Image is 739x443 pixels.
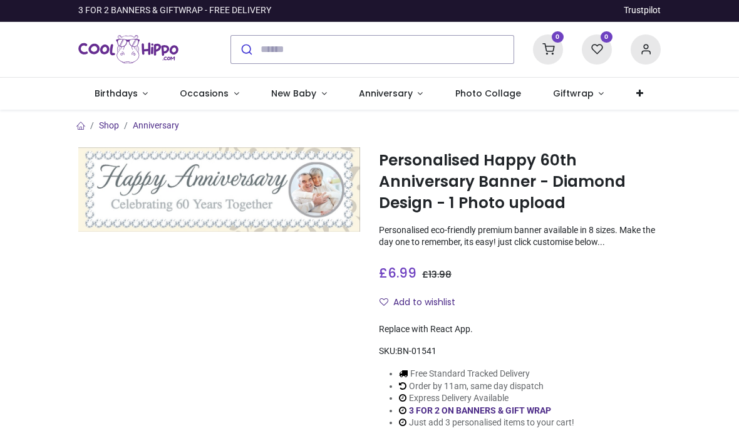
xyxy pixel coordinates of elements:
sup: 0 [601,31,612,43]
a: Birthdays [78,78,164,110]
span: 13.98 [428,268,452,281]
span: Anniversary [359,87,413,100]
a: 0 [533,43,563,53]
a: Anniversary [343,78,439,110]
button: Submit [231,36,261,63]
a: Shop [99,120,119,130]
span: New Baby [271,87,316,100]
h1: Personalised Happy 60th Anniversary Banner - Diamond Design - 1 Photo upload [379,150,661,214]
li: Order by 11am, same day dispatch [399,380,574,393]
a: Giftwrap [537,78,620,110]
span: Giftwrap [553,87,594,100]
div: 3 FOR 2 BANNERS & GIFTWRAP - FREE DELIVERY [78,4,271,17]
img: Personalised Happy 60th Anniversary Banner - Diamond Design - 1 Photo upload [78,147,360,232]
a: 3 FOR 2 ON BANNERS & GIFT WRAP [409,405,551,415]
a: Logo of Cool Hippo [78,32,178,67]
span: Birthdays [95,87,138,100]
i: Add to wishlist [380,298,388,306]
a: Anniversary [133,120,179,130]
a: Trustpilot [624,4,661,17]
div: SKU: [379,345,661,358]
div: Replace with React App. [379,323,661,336]
a: 0 [582,43,612,53]
li: Express Delivery Available [399,392,574,405]
span: BN-01541 [397,346,437,356]
sup: 0 [552,31,564,43]
a: New Baby [256,78,343,110]
span: £ [422,268,452,281]
span: Photo Collage [455,87,521,100]
span: £ [379,264,416,282]
li: Just add 3 personalised items to your cart! [399,417,574,429]
a: Occasions [164,78,256,110]
span: 6.99 [388,264,416,282]
span: Occasions [180,87,229,100]
li: Free Standard Tracked Delivery [399,368,574,380]
p: Personalised eco-friendly premium banner available in 8 sizes. Make the day one to remember, its ... [379,224,661,249]
button: Add to wishlistAdd to wishlist [379,292,466,313]
img: Cool Hippo [78,32,178,67]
